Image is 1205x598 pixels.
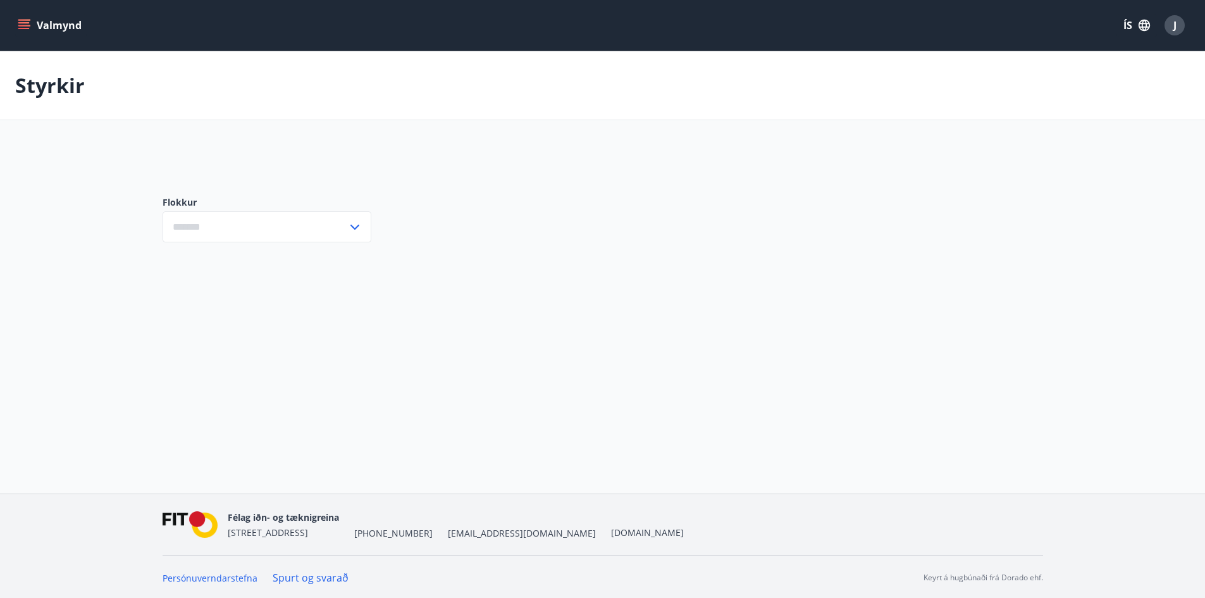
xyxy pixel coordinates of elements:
[273,571,349,585] a: Spurt og svarað
[15,72,85,99] p: Styrkir
[611,526,684,539] a: [DOMAIN_NAME]
[15,14,87,37] button: menu
[163,572,257,584] a: Persónuverndarstefna
[1173,18,1177,32] span: J
[924,572,1043,583] p: Keyrt á hugbúnaði frá Dorado ehf.
[163,196,371,209] label: Flokkur
[1159,10,1190,40] button: J
[1116,14,1157,37] button: ÍS
[228,511,339,523] span: Félag iðn- og tæknigreina
[163,511,218,539] img: FPQVkF9lTnNbbaRSFyT17YYeljoOGk5m51IhT0bO.png
[354,527,433,540] span: [PHONE_NUMBER]
[228,526,308,539] span: [STREET_ADDRESS]
[448,527,596,540] span: [EMAIL_ADDRESS][DOMAIN_NAME]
